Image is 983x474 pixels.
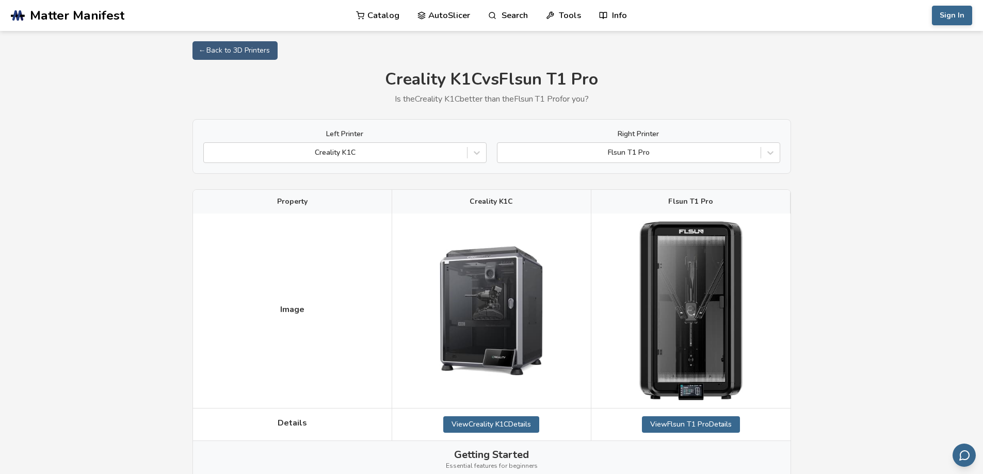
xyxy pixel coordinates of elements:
[932,6,972,25] button: Sign In
[209,149,211,157] input: Creality K1C
[277,198,308,206] span: Property
[192,41,278,60] a: ← Back to 3D Printers
[192,94,791,104] p: Is the Creality K1C better than the Flsun T1 Pro for you?
[953,444,976,467] button: Send feedback via email
[497,130,780,138] label: Right Printer
[203,130,487,138] label: Left Printer
[470,198,513,206] span: Creality K1C
[446,463,538,470] span: Essential features for beginners
[642,416,740,433] a: ViewFlsun T1 ProDetails
[30,8,124,23] span: Matter Manifest
[280,305,304,314] span: Image
[454,449,529,461] span: Getting Started
[192,70,791,89] h1: Creality K1C vs Flsun T1 Pro
[668,198,713,206] span: Flsun T1 Pro
[639,221,743,400] img: Flsun T1 Pro
[443,416,539,433] a: ViewCreality K1CDetails
[440,246,543,375] img: Creality K1C
[278,418,307,428] span: Details
[503,149,505,157] input: Flsun T1 Pro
